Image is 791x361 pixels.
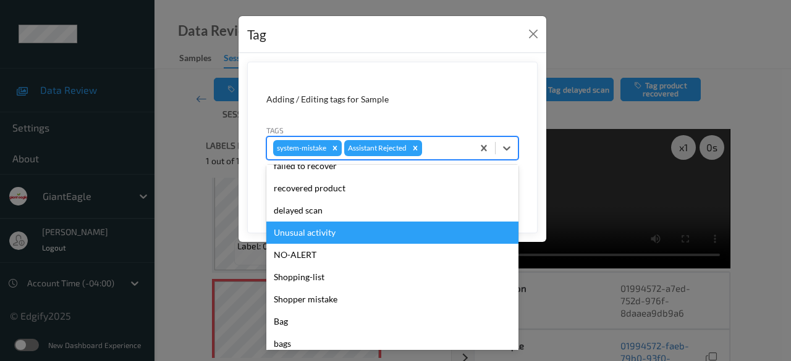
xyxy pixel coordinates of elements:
[266,177,518,199] div: recovered product
[266,222,518,244] div: Unusual activity
[266,266,518,288] div: Shopping-list
[266,333,518,355] div: bags
[328,140,342,156] div: Remove system-mistake
[266,310,518,333] div: Bag
[525,25,542,43] button: Close
[266,125,284,136] label: Tags
[266,155,518,177] div: failed to recover
[266,288,518,310] div: Shopper mistake
[266,244,518,266] div: NO-ALERT
[408,140,422,156] div: Remove Assistant Rejected
[344,140,408,156] div: Assistant Rejected
[273,140,328,156] div: system-mistake
[266,93,518,106] div: Adding / Editing tags for Sample
[266,199,518,222] div: delayed scan
[247,25,266,44] div: Tag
